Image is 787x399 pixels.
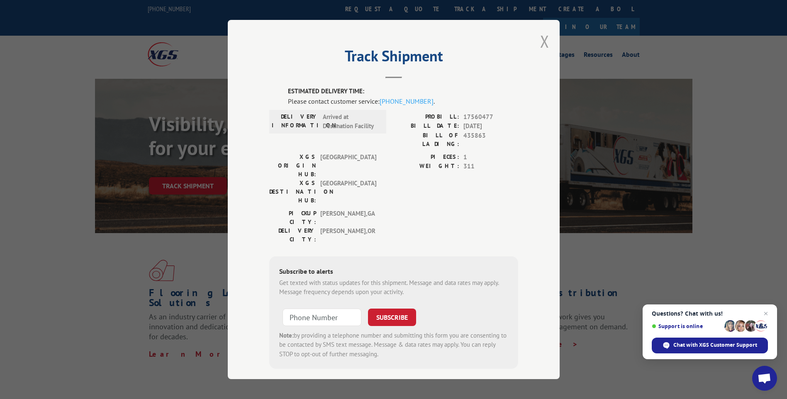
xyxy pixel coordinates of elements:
a: Open chat [752,366,777,391]
div: Please contact customer service: . [288,96,518,106]
div: Get texted with status updates for this shipment. Message and data rates may apply. Message frequ... [279,278,508,297]
label: PIECES: [394,153,459,162]
span: 17560477 [463,112,518,122]
a: [PHONE_NUMBER] [380,97,434,105]
div: by providing a telephone number and submitting this form you are consenting to be contacted by SM... [279,331,508,359]
span: Chat with XGS Customer Support [652,338,768,353]
span: [PERSON_NAME] , OR [320,226,376,244]
span: Questions? Chat with us! [652,310,768,317]
div: Subscribe to alerts [279,266,508,278]
span: [DATE] [463,122,518,131]
input: Phone Number [283,309,361,326]
span: [PERSON_NAME] , GA [320,209,376,226]
span: [GEOGRAPHIC_DATA] [320,179,376,205]
span: Arrived at Destination Facility [323,112,379,131]
label: WEIGHT: [394,162,459,171]
label: XGS DESTINATION HUB: [269,179,316,205]
span: [GEOGRAPHIC_DATA] [320,153,376,179]
span: 435863 [463,131,518,148]
label: PROBILL: [394,112,459,122]
label: ESTIMATED DELIVERY TIME: [288,87,518,96]
button: SUBSCRIBE [368,309,416,326]
label: BILL DATE: [394,122,459,131]
button: Close modal [540,30,549,52]
label: BILL OF LADING: [394,131,459,148]
strong: Note: [279,331,294,339]
span: Support is online [652,323,721,329]
span: 311 [463,162,518,171]
h2: Track Shipment [269,50,518,66]
label: DELIVERY CITY: [269,226,316,244]
span: 1 [463,153,518,162]
span: Chat with XGS Customer Support [673,341,757,349]
label: DELIVERY INFORMATION: [272,112,319,131]
label: PICKUP CITY: [269,209,316,226]
label: XGS ORIGIN HUB: [269,153,316,179]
